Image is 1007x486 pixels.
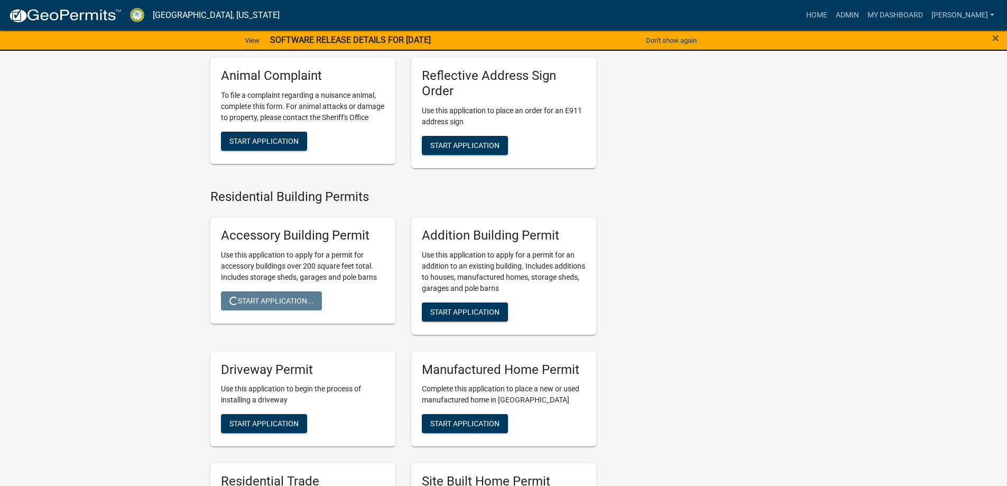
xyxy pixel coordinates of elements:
[422,250,586,294] p: Use this application to apply for a permit for an addition to an existing building. Includes addi...
[832,5,863,25] a: Admin
[241,32,264,49] a: View
[863,5,927,25] a: My Dashboard
[229,137,299,145] span: Start Application
[221,90,385,123] p: To file a complaint regarding a nuisance animal, complete this form. For animal attacks or damage...
[422,414,508,433] button: Start Application
[221,414,307,433] button: Start Application
[430,141,500,150] span: Start Application
[422,362,586,378] h5: Manufactured Home Permit
[130,8,144,22] img: Crawford County, Georgia
[153,6,280,24] a: [GEOGRAPHIC_DATA], [US_STATE]
[221,68,385,84] h5: Animal Complaint
[221,228,385,243] h5: Accessory Building Permit
[430,307,500,316] span: Start Application
[642,32,701,49] button: Don't show again
[422,105,586,127] p: Use this application to place an order for an E911 address sign
[270,35,431,45] strong: SOFTWARE RELEASE DETAILS FOR [DATE]
[422,302,508,322] button: Start Application
[229,419,299,428] span: Start Application
[221,291,322,310] button: Start Application...
[221,250,385,283] p: Use this application to apply for a permit for accessory buildings over 200 square feet total. In...
[210,189,596,205] h4: Residential Building Permits
[927,5,999,25] a: [PERSON_NAME]
[430,419,500,428] span: Start Application
[221,362,385,378] h5: Driveway Permit
[221,132,307,151] button: Start Application
[992,32,999,44] button: Close
[221,383,385,406] p: Use this application to begin the process of installing a driveway
[422,383,586,406] p: Complete this application to place a new or used manufactured home in [GEOGRAPHIC_DATA]
[422,136,508,155] button: Start Application
[422,68,586,99] h5: Reflective Address Sign Order
[229,296,313,305] span: Start Application...
[422,228,586,243] h5: Addition Building Permit
[802,5,832,25] a: Home
[992,31,999,45] span: ×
